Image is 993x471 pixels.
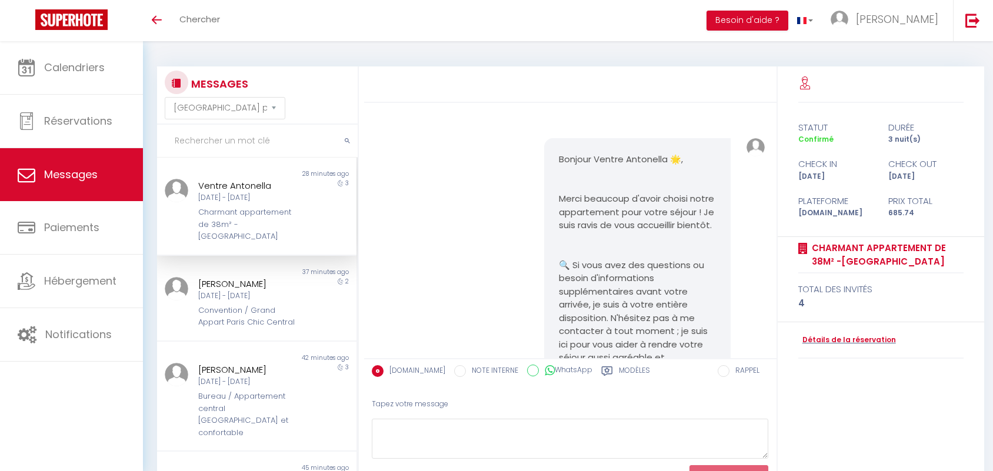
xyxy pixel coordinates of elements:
img: ... [831,11,848,28]
div: [PERSON_NAME] [198,363,299,377]
img: Super Booking [35,9,108,30]
label: NOTE INTERNE [466,365,518,378]
span: Calendriers [44,60,105,75]
label: [DOMAIN_NAME] [384,365,445,378]
div: Ventre Antonella [198,179,299,193]
span: 3 [345,179,349,188]
div: check in [791,157,881,171]
div: 37 minutes ago [256,268,356,277]
span: 3 [345,363,349,372]
div: durée [881,121,971,135]
span: Messages [44,167,98,182]
div: 685.74 [881,208,971,219]
div: [DATE] [881,171,971,182]
a: Détails de la réservation [798,335,896,346]
div: Prix total [881,194,971,208]
h3: MESSAGES [188,71,248,97]
p: 🔍 Si vous avez des questions ou besoin d'informations supplémentaires avant votre arrivée, je sui... [559,259,716,378]
div: 4 [798,296,964,310]
img: ... [747,138,765,156]
div: total des invités [798,282,964,296]
p: Bonjour Ventre Antonella 🌟, [559,153,716,166]
div: Charmant appartement de 38m² -[GEOGRAPHIC_DATA] [198,206,299,242]
div: statut [791,121,881,135]
img: logout [965,13,980,28]
label: RAPPEL [729,365,759,378]
span: Réservations [44,113,112,128]
div: [DATE] - [DATE] [198,192,299,203]
img: ... [165,363,188,386]
div: [DATE] - [DATE] [198,376,299,388]
div: check out [881,157,971,171]
span: 2 [345,277,349,286]
label: Modèles [619,365,650,380]
div: Plateforme [791,194,881,208]
img: ... [165,179,188,202]
div: [PERSON_NAME] [198,277,299,291]
span: Hébergement [44,273,116,288]
div: [DATE] - [DATE] [198,290,299,302]
div: Convention / Grand Appart Paris Chic Central [198,305,299,329]
span: Chercher [179,13,220,25]
button: Besoin d'aide ? [707,11,788,31]
span: Confirmé [798,134,834,144]
div: 28 minutes ago [256,169,356,179]
div: 3 nuit(s) [881,134,971,145]
div: 42 minutes ago [256,353,356,363]
a: Charmant appartement de 38m² -[GEOGRAPHIC_DATA] [808,241,964,269]
span: [PERSON_NAME] [856,12,938,26]
span: Notifications [45,327,112,342]
div: Bureau / Appartement central [GEOGRAPHIC_DATA] et confortable [198,390,299,439]
p: Merci beaucoup d'avoir choisi notre appartement pour votre séjour ! Je suis ravis de vous accueil... [559,192,716,232]
div: Tapez votre message [372,390,769,419]
img: ... [165,277,188,300]
div: [DOMAIN_NAME] [791,208,881,219]
label: WhatsApp [539,365,592,378]
iframe: Chat [943,418,984,462]
span: Paiements [44,220,99,235]
input: Rechercher un mot clé [157,125,358,158]
div: [DATE] [791,171,881,182]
